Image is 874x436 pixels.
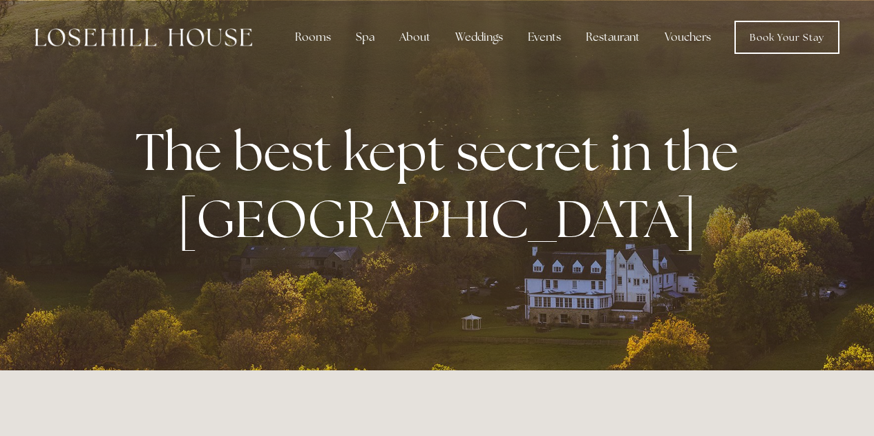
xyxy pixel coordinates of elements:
[135,117,750,253] strong: The best kept secret in the [GEOGRAPHIC_DATA]
[517,23,572,51] div: Events
[284,23,342,51] div: Rooms
[35,28,252,46] img: Losehill House
[388,23,441,51] div: About
[734,21,839,54] a: Book Your Stay
[345,23,386,51] div: Spa
[654,23,722,51] a: Vouchers
[575,23,651,51] div: Restaurant
[444,23,514,51] div: Weddings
